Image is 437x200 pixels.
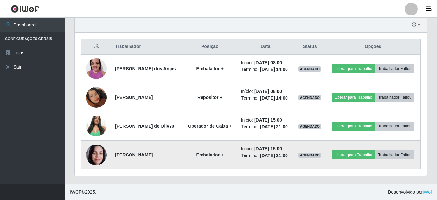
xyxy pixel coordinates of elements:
li: Início: [241,145,290,152]
strong: Operador de Caixa + [188,124,232,129]
img: 1727212594442.jpeg [86,112,107,140]
strong: Embalador + [196,152,224,157]
img: 1737249386728.jpeg [86,55,107,82]
li: Término: [241,66,290,73]
li: Início: [241,117,290,124]
time: [DATE] 08:00 [254,89,282,94]
span: AGENDADO [298,153,321,158]
button: Trabalhador Faltou [375,93,414,102]
time: [DATE] 15:00 [254,117,282,123]
img: CoreUI Logo [11,5,39,13]
a: iWof [423,189,432,195]
button: Trabalhador Faltou [375,64,414,73]
th: Posição [183,39,237,55]
button: Trabalhador Faltou [375,122,414,131]
button: Liberar para Trabalho [332,93,375,102]
strong: [PERSON_NAME] de Oliv70 [115,124,174,129]
span: © 2025 . [70,189,96,195]
th: Status [294,39,326,55]
button: Liberar para Trabalho [332,64,375,73]
strong: [PERSON_NAME] dos Anjos [115,66,176,71]
time: [DATE] 15:00 [254,146,282,151]
time: [DATE] 08:00 [254,60,282,65]
th: Trabalhador [111,39,183,55]
li: Término: [241,152,290,159]
th: Data [237,39,294,55]
span: AGENDADO [298,95,321,100]
li: Término: [241,124,290,130]
strong: [PERSON_NAME] [115,152,153,157]
button: Liberar para Trabalho [332,122,375,131]
img: 1756135757654.jpeg [86,79,107,116]
button: Liberar para Trabalho [332,150,375,159]
li: Início: [241,59,290,66]
span: AGENDADO [298,66,321,72]
span: IWOF [70,189,82,195]
span: Desenvolvido por [388,189,432,195]
li: Início: [241,88,290,95]
time: [DATE] 14:00 [260,95,288,101]
time: [DATE] 21:00 [260,153,288,158]
button: Trabalhador Faltou [375,150,414,159]
strong: Embalador + [196,66,224,71]
th: Opções [326,39,420,55]
time: [DATE] 14:00 [260,67,288,72]
strong: [PERSON_NAME] [115,95,153,100]
time: [DATE] 21:00 [260,124,288,129]
strong: Repositor + [197,95,222,100]
span: AGENDADO [298,124,321,129]
li: Término: [241,95,290,102]
img: 1726745680631.jpeg [86,141,107,168]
